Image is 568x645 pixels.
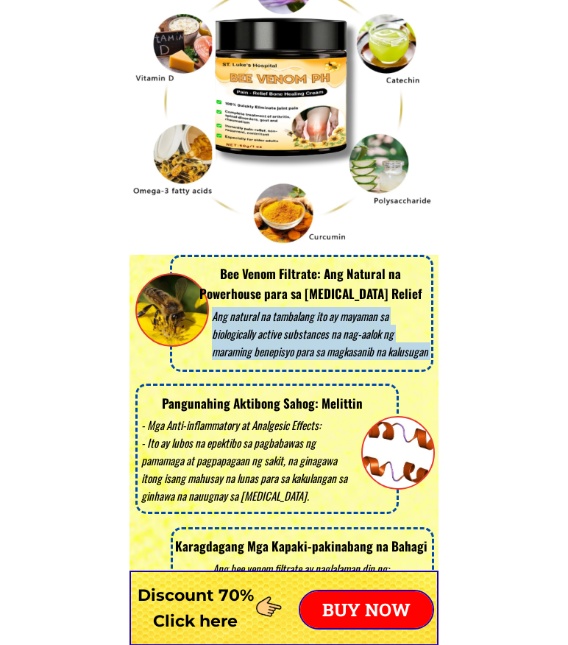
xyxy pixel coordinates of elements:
h3: Bee Venom Filtrate: Ang Natural na Powerhouse para sa [MEDICAL_DATA] Relief [193,264,428,303]
div: Ang natural na tambalang ito ay mayaman sa biologically active substances na nag-aalok ng maramin... [212,307,430,360]
div: - Mga Anti-inflammatory at Analgesic Effects: - Ito ay lubos na epektibo sa pagbabawas ng pamamag... [141,416,355,504]
p: BUY NOW [300,591,433,628]
h3: Pangunahing Aktibong Sahog: Melittin [141,393,384,413]
h3: Discount 70% Click here [129,582,261,634]
h3: Karagdagang Mga Kapaki-pakinabang na Bahagi [174,536,429,556]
